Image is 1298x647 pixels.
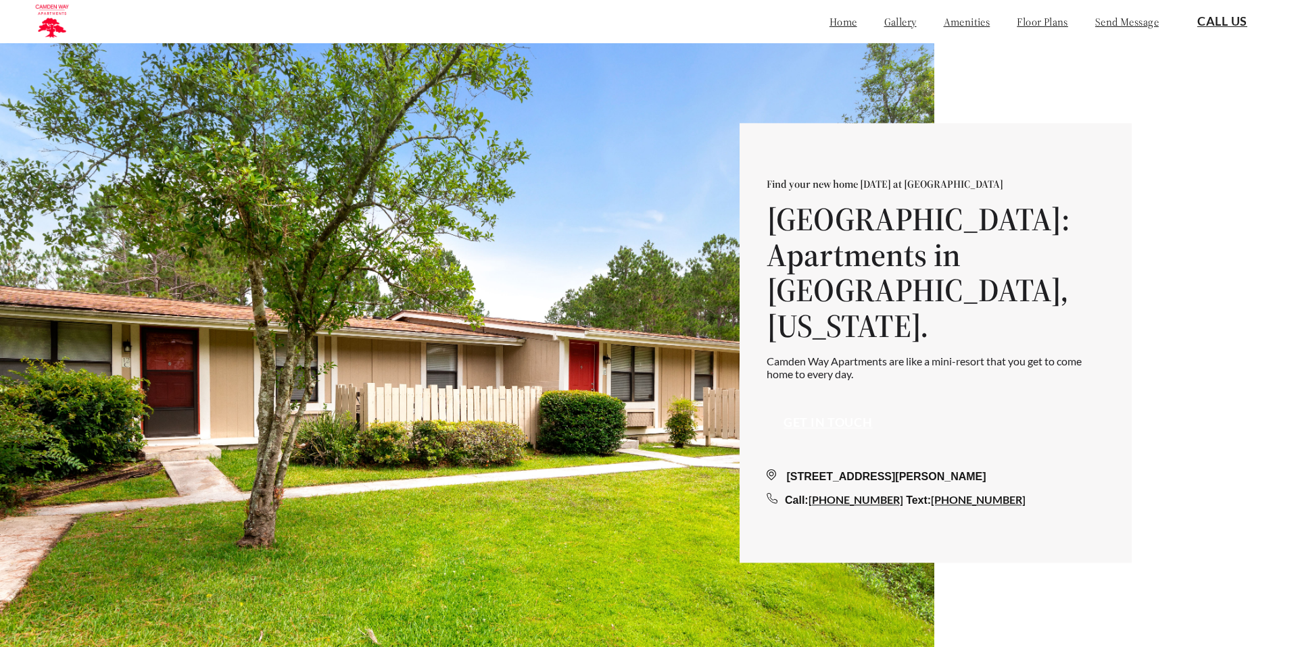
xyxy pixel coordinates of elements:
[884,15,917,28] a: gallery
[830,15,857,28] a: home
[1017,15,1068,28] a: floor plans
[767,201,1105,344] h1: [GEOGRAPHIC_DATA]: Apartments in [GEOGRAPHIC_DATA], [US_STATE].
[1197,14,1247,29] a: Call Us
[785,494,809,506] span: Call:
[1180,6,1264,37] button: Call Us
[931,493,1026,506] a: [PHONE_NUMBER]
[34,3,70,40] img: Company logo
[767,177,1105,190] p: Find your new home [DATE] at [GEOGRAPHIC_DATA]
[767,355,1105,380] p: Camden Way Apartments are like a mini-resort that you get to come home to every day.
[1095,15,1159,28] a: send message
[784,416,873,431] a: Get in touch
[906,494,931,506] span: Text:
[767,469,1105,485] div: [STREET_ADDRESS][PERSON_NAME]
[944,15,990,28] a: amenities
[767,408,890,439] button: Get in touch
[809,493,903,506] a: [PHONE_NUMBER]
